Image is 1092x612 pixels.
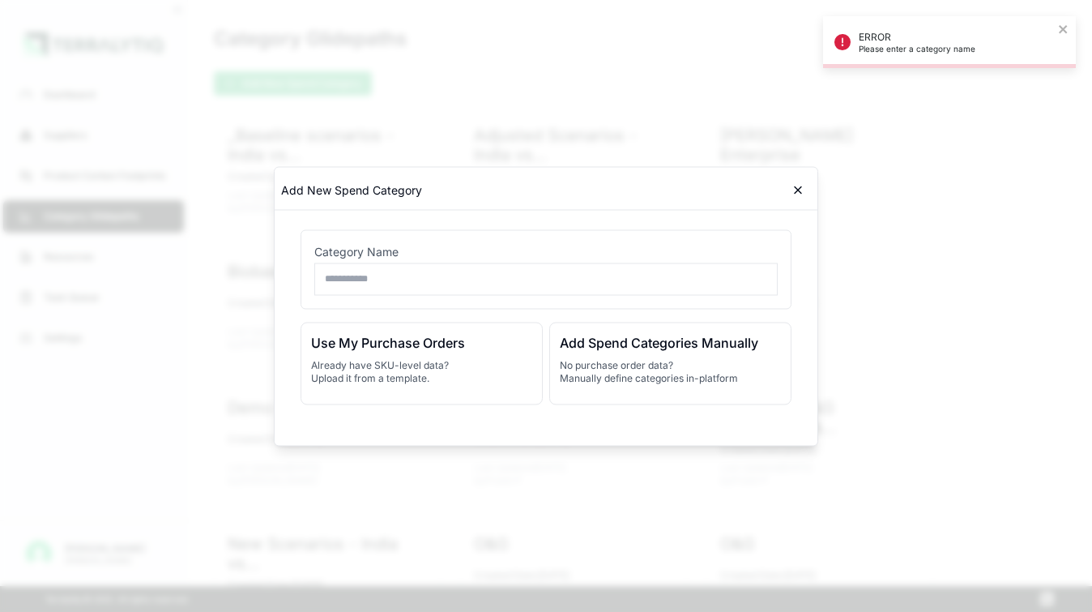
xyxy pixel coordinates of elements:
h2: Add New Spend Category [281,182,422,198]
label: Category Name [314,243,778,259]
h3: Add Spend Categories Manually [560,332,781,352]
p: Already have SKU-level data? Upload it from a template. [311,358,532,384]
p: No purchase order data? Manually define categories in-platform [560,358,781,384]
h3: Use My Purchase Orders [311,332,532,352]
